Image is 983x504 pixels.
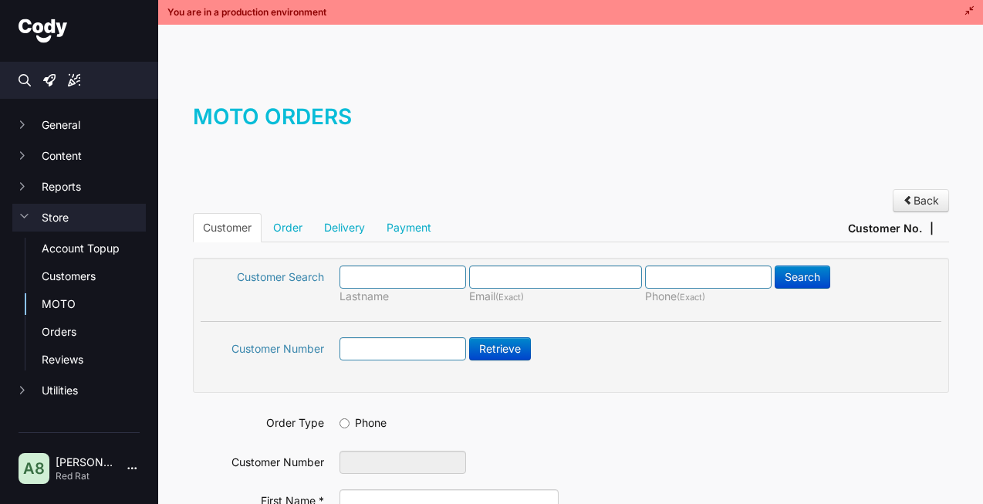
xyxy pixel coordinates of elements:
p: [PERSON_NAME] | 8320 [56,455,115,470]
p: Red Rat [56,470,115,482]
span: Customer No. [848,221,922,236]
a: Customers [42,269,146,284]
small: (Exact) [677,292,705,303]
button: Store [12,204,146,232]
input: Phone [339,418,350,428]
a: Reviews [42,352,146,367]
button: Retrieve [469,337,531,360]
button: Utilities [12,377,146,404]
div: Email [469,289,645,305]
label: Phone [339,411,387,431]
button: Search [775,266,830,289]
label: Order Type [201,411,324,431]
a: Customer [193,213,262,242]
button: Content [12,142,146,170]
a: Payment [377,213,441,242]
label: Customer Number [201,337,324,357]
span: You are in a production environment [167,6,326,19]
a: MOTO [42,296,146,312]
small: (Exact) [495,292,524,303]
span: | [930,221,934,236]
button: General [12,111,146,139]
button: Reports [12,173,146,201]
label: Customer Search [201,266,324,285]
a: Back [893,189,949,212]
a: Orders [42,324,146,340]
div: Lastname [339,289,469,304]
a: Account Topup [42,241,146,256]
h1: MOTO Orders [193,101,949,147]
a: Delivery [314,213,375,242]
a: Order [263,213,312,242]
label: Customer Number [201,451,324,470]
div: Phone [645,289,775,305]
